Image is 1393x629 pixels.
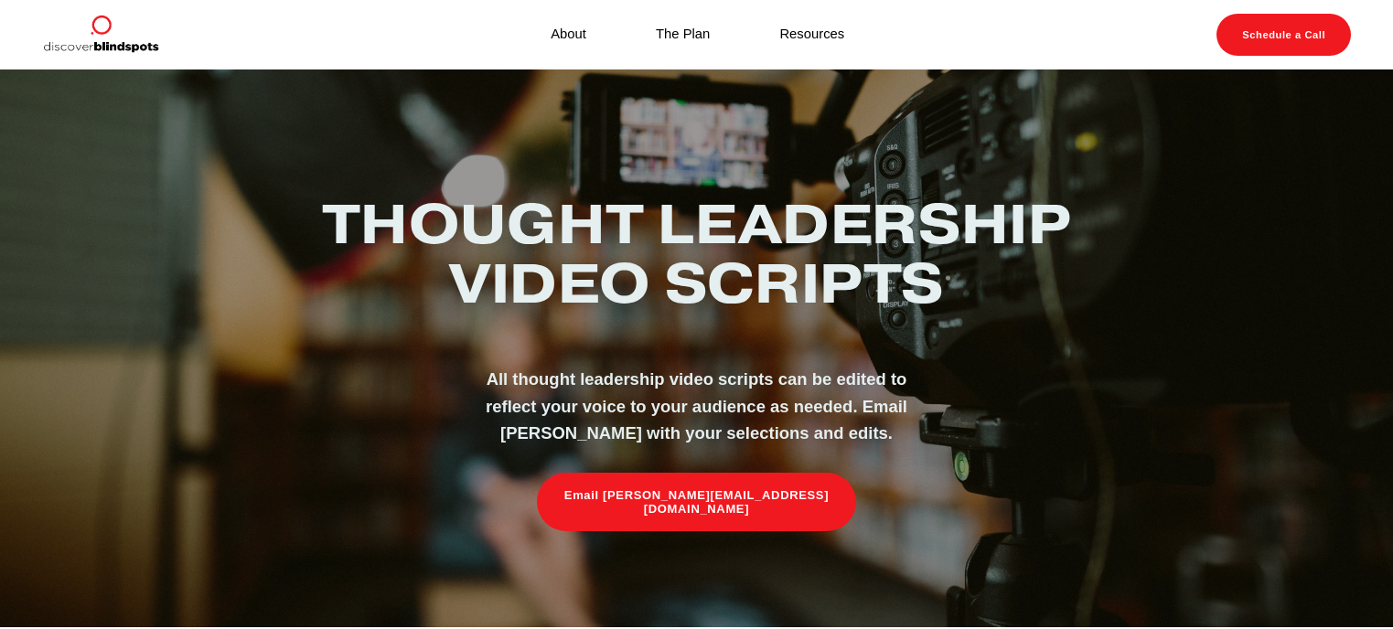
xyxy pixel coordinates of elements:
h2: Thought Leadership Video Scripts [316,194,1077,313]
strong: All thought leadership video scripts can be edited to reflect your voice to your audience as need... [486,369,912,442]
img: Discover Blind Spots [42,14,159,56]
a: Email [PERSON_NAME][EMAIL_ADDRESS][DOMAIN_NAME] [537,473,857,531]
a: Resources [779,23,844,48]
a: The Plan [656,23,710,48]
a: About [551,23,586,48]
a: Schedule a Call [1216,14,1351,56]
